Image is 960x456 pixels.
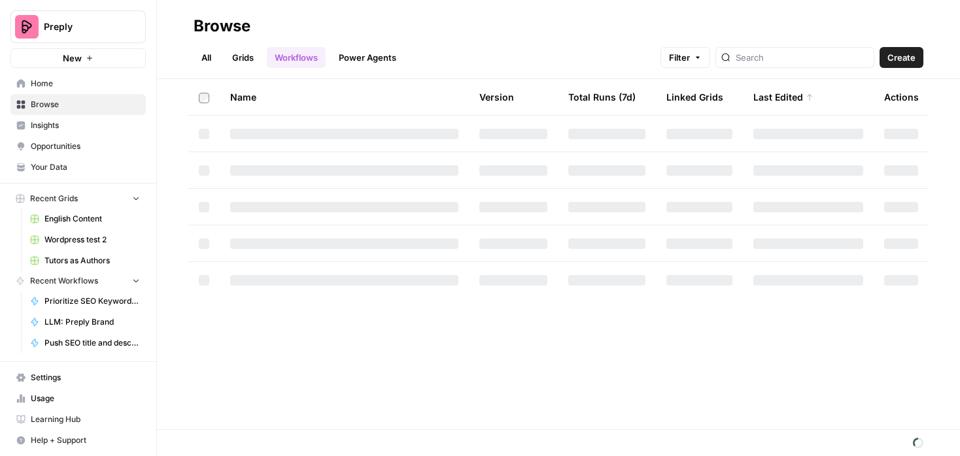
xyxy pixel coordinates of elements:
a: Insights [10,115,146,136]
a: All [194,47,219,68]
a: Learning Hub [10,409,146,430]
a: Wordpress test 2 [24,229,146,250]
span: LLM: Preply Brand [44,316,140,328]
img: Preply Logo [15,15,39,39]
a: Opportunities [10,136,146,157]
button: Filter [660,47,710,68]
a: Your Data [10,157,146,178]
a: Grids [224,47,262,68]
span: Preply [44,20,123,33]
span: English Content [44,213,140,225]
a: Workflows [267,47,326,68]
button: New [10,48,146,68]
a: Push SEO title and description [24,333,146,353]
span: Filter [669,51,690,64]
a: Usage [10,388,146,409]
a: Power Agents [331,47,404,68]
a: Tutors as Authors [24,250,146,271]
a: LLM: Preply Brand [24,312,146,333]
div: Browse [194,16,250,37]
div: Version [479,79,514,115]
span: Recent Grids [30,193,78,204]
span: New [63,52,82,65]
span: Wordpress test 2 [44,234,140,246]
span: Insights [31,120,140,131]
div: Actions [884,79,919,115]
input: Search [736,51,868,64]
a: Browse [10,94,146,115]
span: Learning Hub [31,414,140,425]
div: Name [230,79,458,115]
a: English Content [24,208,146,229]
a: Home [10,73,146,94]
span: Browse [31,99,140,110]
span: Home [31,78,140,90]
span: Your Data [31,161,140,173]
button: Help + Support [10,430,146,451]
div: Last Edited [753,79,814,115]
span: Push SEO title and description [44,337,140,349]
span: Help + Support [31,434,140,446]
span: Recent Workflows [30,275,98,287]
button: Workspace: Preply [10,10,146,43]
div: Total Runs (7d) [568,79,636,115]
button: Recent Workflows [10,271,146,291]
span: Prioritize SEO Keywords List [44,295,140,307]
a: Prioritize SEO Keywords List [24,291,146,312]
button: Create [880,47,923,68]
span: Usage [31,393,140,404]
button: Recent Grids [10,189,146,208]
span: Tutors as Authors [44,255,140,267]
span: Settings [31,372,140,383]
a: Settings [10,367,146,388]
span: Create [887,51,916,64]
span: Opportunities [31,140,140,152]
div: Linked Grids [666,79,723,115]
